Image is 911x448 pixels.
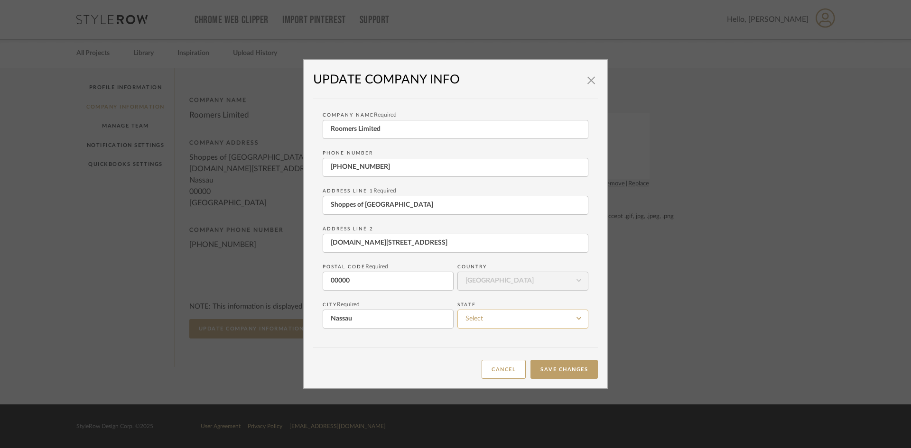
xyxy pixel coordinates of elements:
[337,302,360,307] span: Required
[457,310,588,329] input: Select
[365,264,388,269] span: Required
[457,272,588,291] input: Select
[323,196,588,215] input: Enter street address
[582,71,601,90] button: Close
[323,150,373,156] label: Phone number
[313,69,598,90] h1: UPDATE COMPANY INFO
[373,188,396,193] span: Required
[323,272,454,291] input: Enter postal code
[457,264,487,270] label: Country
[323,263,388,270] label: Postal code
[482,360,526,379] button: Cancel
[457,302,476,308] label: State
[323,301,360,308] label: City
[323,310,454,329] input: Enter city
[374,112,397,118] span: Required
[530,360,598,379] button: Save Changes
[323,111,397,118] label: Company Name
[323,187,396,194] label: Address Line 1
[323,226,373,232] label: Address Line 2
[323,158,588,177] input: Enter phone number
[323,234,588,253] input: Apt/Suite/Floor/Other
[323,120,588,139] input: Enter company name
